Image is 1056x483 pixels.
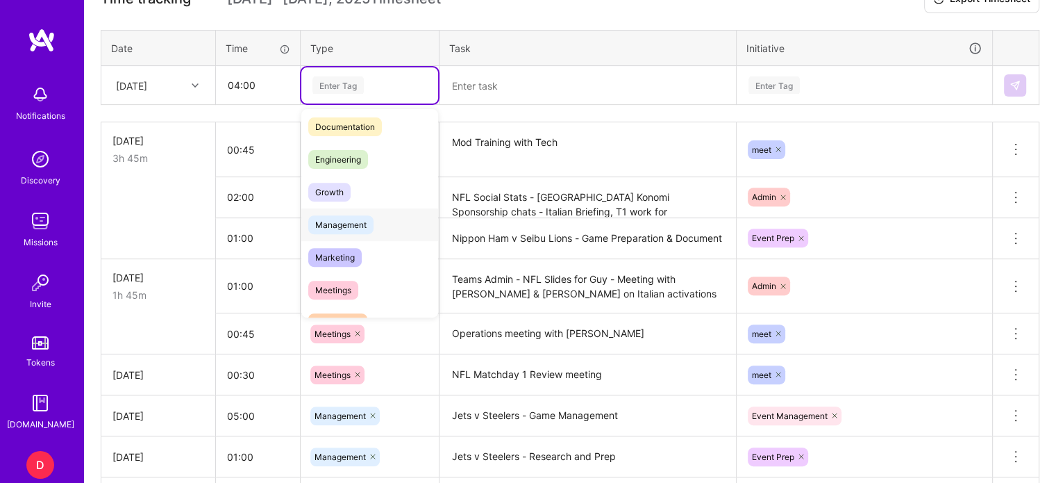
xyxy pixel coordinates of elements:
input: HH:MM [217,67,299,104]
div: [DATE] [112,368,204,382]
span: Meetings [308,281,358,300]
div: 3h 45m [112,151,204,165]
th: Date [101,30,216,66]
textarea: NFL Matchday 1 Review meeting [441,356,735,394]
span: Growth [308,183,351,202]
span: Management [315,452,366,462]
div: [DATE] [112,450,204,464]
span: Admin [752,192,776,202]
span: meet [752,329,771,339]
span: Event Management [752,411,828,421]
input: HH:MM [216,131,300,168]
span: Meetings [315,329,351,339]
th: Task [439,30,737,66]
div: [DATE] [112,409,204,423]
div: Invite [30,297,51,311]
div: Enter Tag [748,74,800,96]
input: HH:MM [216,268,300,304]
input: HH:MM [216,179,300,215]
span: Marketing [308,248,362,267]
textarea: Teams Admin - NFL Slides for Guy - Meeting with [PERSON_NAME] & [PERSON_NAME] on Italian activations [441,261,735,313]
textarea: Operations meeting with [PERSON_NAME] [441,315,735,353]
th: Type [301,30,439,66]
img: tokens [32,336,49,350]
div: Initiative [746,40,982,56]
div: [DATE] [112,133,204,148]
span: Management [308,215,374,234]
div: Notifications [16,108,65,123]
div: 1h 45m [112,288,204,302]
i: icon Chevron [192,82,199,89]
textarea: Jets v Steelers - Research and Prep [441,438,735,476]
textarea: Jets v Steelers - Game Management [441,397,735,435]
div: D [26,451,54,479]
span: Management [315,411,366,421]
span: meet [752,370,771,380]
input: HH:MM [216,357,300,393]
span: Engineering [308,150,368,169]
span: Admin [752,281,776,291]
div: [DATE] [112,270,204,285]
img: bell [26,81,54,108]
a: D [23,451,58,479]
img: Invite [26,269,54,297]
span: Documentation [308,117,382,136]
input: HH:MM [216,439,300,475]
div: [DOMAIN_NAME] [7,417,74,432]
textarea: Nippon Ham v Seibu Lions - Game Preparation & Document [441,220,735,258]
div: Time [226,41,290,56]
input: HH:MM [216,316,300,352]
img: Submit [1009,80,1021,91]
div: Enter Tag [312,74,364,96]
span: Meetings [315,370,351,380]
img: logo [28,28,56,53]
span: Operational [308,313,367,332]
span: Event Prep [752,233,794,243]
div: Missions [24,235,58,249]
div: Tokens [26,355,55,370]
input: HH:MM [216,398,300,434]
textarea: NFL Social Stats - [GEOGRAPHIC_DATA] Konomi Sponsorship chats - Italian Briefing, T1 work for [PE... [441,179,735,217]
div: [DATE] [116,78,147,92]
span: Event Prep [752,452,794,462]
div: Discovery [21,173,60,188]
span: meet [752,145,771,155]
img: teamwork [26,207,54,235]
input: HH:MM [216,220,300,256]
img: guide book [26,389,54,417]
textarea: Mod Training with Tech [441,124,735,176]
img: discovery [26,145,54,173]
